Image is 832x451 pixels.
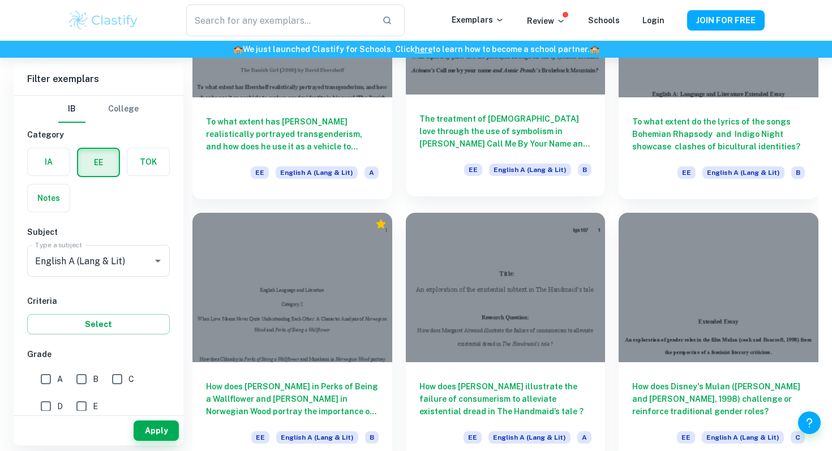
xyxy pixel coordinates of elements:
button: EE [78,149,119,176]
span: C [128,373,134,385]
span: EE [251,166,269,179]
button: Notes [28,184,70,212]
span: B [365,431,379,444]
span: A [57,373,63,385]
button: JOIN FOR FREE [687,10,765,31]
span: A [577,431,591,444]
h6: Subject [27,226,170,238]
a: here [415,45,432,54]
h6: How does [PERSON_NAME] illustrate the failure of consumerism to alleviate existential dread in Th... [419,380,592,418]
a: Login [642,16,664,25]
button: TOK [127,148,169,175]
span: EE [464,164,482,176]
button: Help and Feedback [798,411,821,434]
span: B [791,166,805,179]
h6: Category [27,128,170,141]
span: E [93,400,98,413]
h6: We just launched Clastify for Schools. Click to learn how to become a school partner. [2,43,830,55]
h6: The treatment of [DEMOGRAPHIC_DATA] love through the use of symbolism in [PERSON_NAME] Call Me By... [419,113,592,150]
button: Select [27,314,170,334]
span: C [791,431,805,444]
span: English A (Lang & Lit) [489,164,571,176]
span: English A (Lang & Lit) [276,166,358,179]
span: English A (Lang & Lit) [702,166,784,179]
button: Open [150,253,166,269]
a: Schools [588,16,620,25]
span: English A (Lang & Lit) [276,431,358,444]
span: EE [251,431,269,444]
button: Apply [134,420,179,441]
h6: How does Disney's Mulan ([PERSON_NAME] and [PERSON_NAME], 1998) challenge or reinforce traditiona... [632,380,805,418]
button: IB [58,96,85,123]
span: English A (Lang & Lit) [702,431,784,444]
img: Clastify logo [67,9,139,32]
span: B [93,373,98,385]
h6: How does [PERSON_NAME] in Perks of Being a Wallflower and [PERSON_NAME] in Norwegian Wood portray... [206,380,379,418]
span: EE [677,166,696,179]
p: Exemplars [452,14,504,26]
span: B [578,164,591,176]
span: A [364,166,379,179]
h6: Grade [27,348,170,360]
span: EE [464,431,482,444]
div: Premium [375,218,387,230]
span: 🏫 [233,45,243,54]
label: Type a subject [35,240,82,250]
div: Filter type choice [58,96,139,123]
h6: To what extent do the lyrics of the songs Bohemian Rhapsody ​ and ​ Indigo Night ​ showcase​ ​ cl... [632,115,805,153]
button: College [108,96,139,123]
h6: Criteria [27,295,170,307]
span: D [57,400,63,413]
input: Search for any exemplars... [186,5,373,36]
h6: Filter exemplars [14,63,183,95]
span: 🏫 [590,45,599,54]
span: EE [677,431,695,444]
h6: To what extent has [PERSON_NAME] realistically portrayed transgenderism, and how does he use it a... [206,115,379,153]
button: IA [28,148,70,175]
span: English A (Lang & Lit) [488,431,571,444]
p: Review [527,15,565,27]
